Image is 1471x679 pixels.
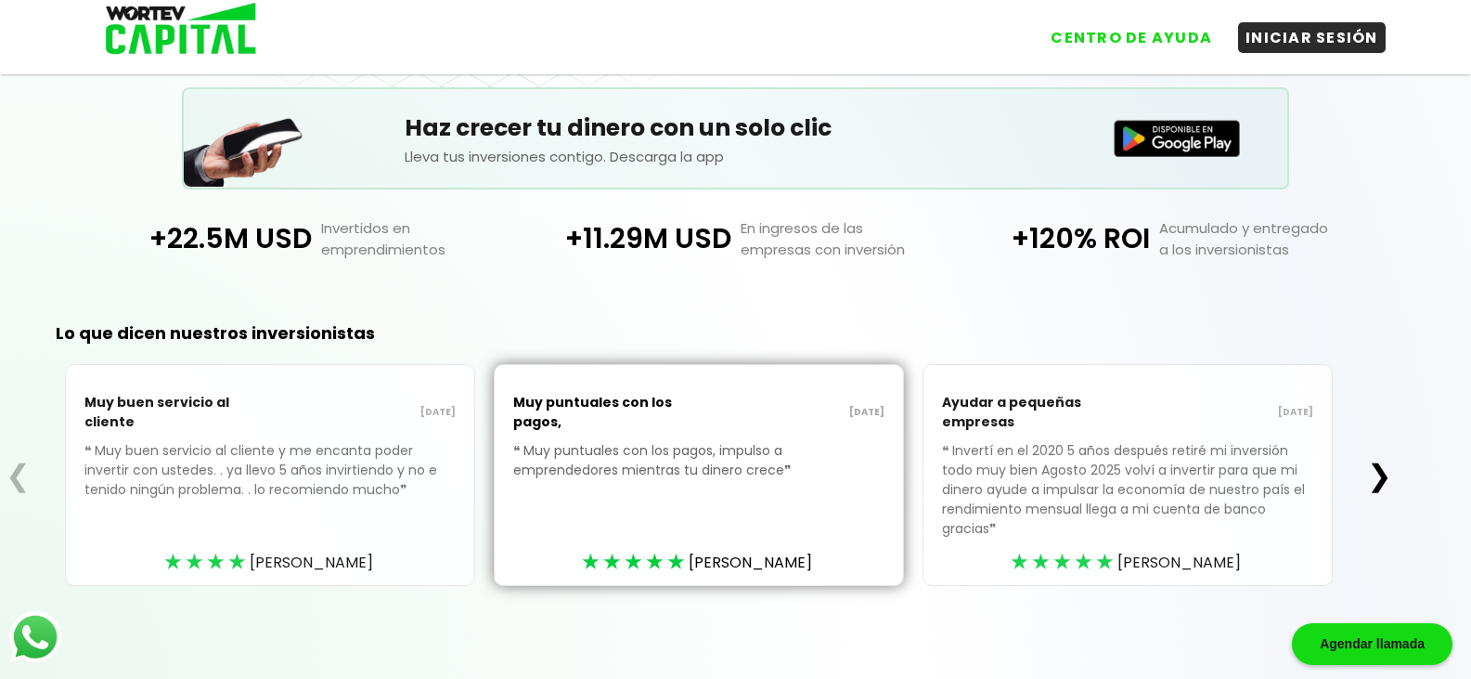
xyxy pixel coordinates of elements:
img: Disponible en Google Play [1114,120,1240,157]
span: [PERSON_NAME] [250,551,373,574]
div: Agendar llamada [1292,623,1452,665]
p: +120% ROI [945,217,1150,260]
p: Ayudar a pequeñas empresas [942,384,1128,441]
button: ❯ [1361,457,1398,494]
p: Lleva tus inversiones contigo. Descarga la app [405,146,1066,167]
p: Acumulado y entregado a los inversionistas [1150,217,1364,260]
p: +11.29M USD [526,217,731,260]
p: [DATE] [1128,405,1313,420]
h5: Haz crecer tu dinero con un solo clic [405,111,1066,146]
span: ❝ [84,441,95,460]
p: Invertidos en emprendimientos [312,217,526,260]
img: Teléfono [184,95,304,187]
a: INICIAR SESIÓN [1219,8,1386,53]
p: Muy puntuales con los pagos, [513,384,699,441]
span: [PERSON_NAME] [689,551,812,574]
a: CENTRO DE AYUDA [1025,8,1219,53]
div: ★★★★ [164,548,250,576]
p: [DATE] [699,405,884,420]
p: [DATE] [270,405,456,420]
p: +22.5M USD [107,217,312,260]
button: INICIAR SESIÓN [1238,22,1386,53]
p: Muy puntuales con los pagos, impulso a emprendedores mientras tu dinero crece [513,441,884,508]
div: ★★★★★ [582,548,689,576]
span: ❞ [784,461,794,479]
span: ❞ [989,519,1000,538]
p: Muy buen servicio al cliente y me encanta poder invertir con ustedes. . ya llevo 5 años invirtien... [84,441,456,528]
button: CENTRO DE AYUDA [1043,22,1219,53]
img: logos_whatsapp-icon.242b2217.svg [9,611,61,663]
span: ❞ [400,480,410,499]
span: ❝ [513,441,523,460]
p: Muy buen servicio al cliente [84,384,270,441]
span: [PERSON_NAME] [1117,551,1241,574]
div: ★★★★★ [1011,548,1117,576]
span: ❝ [942,441,952,460]
p: En ingresos de las empresas con inversión [731,217,946,260]
p: Invertí en el 2020 5 años después retiré mi inversión todo muy bien Agosto 2025 volví a invertir ... [942,441,1313,567]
